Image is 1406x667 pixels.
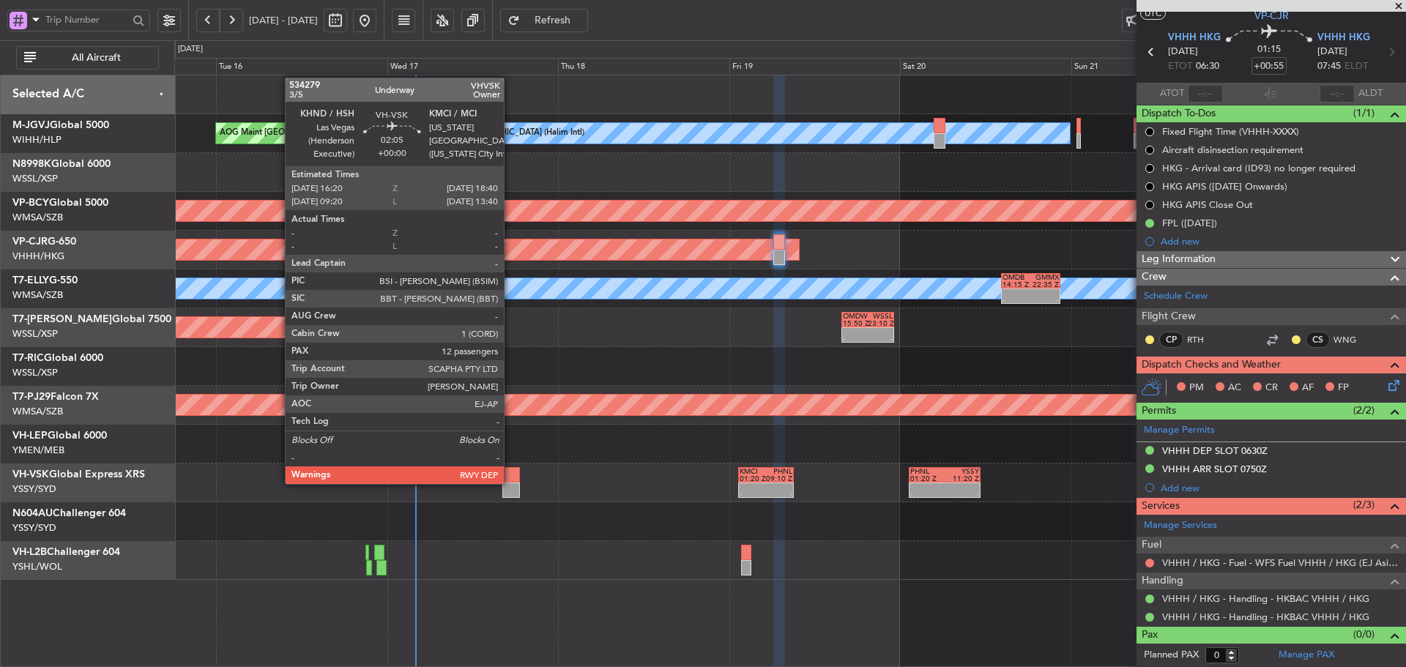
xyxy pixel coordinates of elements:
span: Dispatch To-Dos [1142,105,1216,122]
a: VHHH / HKG - Handling - HKBAC VHHH / HKG [1162,611,1369,623]
div: VHHH DEP SLOT 0630Z [1162,444,1268,457]
div: GMMX [1031,274,1060,281]
div: - [740,491,766,498]
span: 07:45 [1317,59,1341,74]
div: 14:15 Z [1003,281,1031,288]
a: Manage PAX [1279,648,1334,663]
a: YMEN/MEB [12,444,64,457]
span: (2/3) [1353,497,1375,513]
div: Add new [1161,235,1399,247]
div: FPL ([DATE]) [1162,217,1217,229]
span: VP-CJR [12,236,48,247]
span: (2/2) [1353,403,1375,418]
span: VH-VSK [12,469,49,480]
div: 23:10 Z [868,320,893,327]
span: Dispatch Checks and Weather [1142,357,1281,373]
div: [DATE] [178,43,203,56]
a: WIHH/HLP [12,133,62,146]
div: [PERSON_NAME][GEOGRAPHIC_DATA] (Halim Intl) [391,122,584,144]
a: N8998KGlobal 6000 [12,159,111,169]
div: KMCI [740,468,766,475]
span: Refresh [523,15,583,26]
label: Planned PAX [1144,648,1199,663]
div: - [1031,297,1060,304]
span: (1/1) [1353,105,1375,121]
a: WSSL/XSP [12,327,58,340]
a: VH-L2BChallenger 604 [12,547,120,557]
div: - [868,335,893,343]
a: M-JGVJGlobal 5000 [12,120,109,130]
a: Manage Services [1144,518,1217,533]
a: VHHH/HKG [12,250,64,263]
span: [DATE] - [DATE] [249,14,318,27]
span: 06:30 [1196,59,1219,74]
div: PHNL [766,468,792,475]
a: RTH [1187,333,1220,346]
a: YSHL/WOL [12,560,62,573]
div: Aircraft disinsection requirement [1162,144,1303,156]
a: WSSL/XSP [12,172,58,185]
a: WNG [1334,333,1366,346]
div: HKG APIS ([DATE] Onwards) [1162,180,1287,193]
div: OMDW [843,313,868,320]
span: VP-CJR [1254,8,1289,23]
span: Permits [1142,403,1176,420]
input: --:-- [1188,85,1223,103]
span: N604AU [12,508,53,518]
a: WMSA/SZB [12,211,63,224]
div: - [945,491,979,498]
a: VP-BCYGlobal 5000 [12,198,108,208]
div: Sat 20 [900,58,1071,75]
span: 01:15 [1257,42,1281,57]
a: T7-RICGlobal 6000 [12,353,103,363]
span: M-JGVJ [12,120,50,130]
div: - [843,335,868,343]
div: Fixed Flight Time (VHHH-XXXX) [1162,125,1299,138]
span: Crew [1142,269,1167,286]
div: Wed 17 [387,58,559,75]
span: AF [1302,381,1314,395]
span: ETOT [1168,59,1192,74]
a: WMSA/SZB [12,288,63,302]
div: VHHH ARR SLOT 0750Z [1162,463,1267,475]
div: 09:10 Z [766,475,792,482]
div: AOG Maint [GEOGRAPHIC_DATA] (Halim Intl) [220,122,391,144]
div: - [1003,297,1031,304]
a: T7-ELLYG-550 [12,275,78,286]
a: VH-VSKGlobal Express XRS [12,469,145,480]
div: PHNL [910,468,945,475]
button: UTC [1140,7,1166,20]
div: 22:35 Z [1031,281,1060,288]
div: OMDB [1003,274,1031,281]
span: Flight Crew [1142,308,1196,325]
span: ELDT [1344,59,1368,74]
a: Manage Permits [1144,423,1215,438]
span: (0/0) [1353,627,1375,642]
div: CS [1306,332,1330,348]
span: AC [1228,381,1241,395]
div: Add new [1161,482,1399,494]
div: WSSL [868,313,893,320]
div: CP [1159,332,1183,348]
span: VHHH HKG [1317,31,1370,45]
a: N604AUChallenger 604 [12,508,126,518]
a: VHHH / HKG - Fuel - WFS Fuel VHHH / HKG (EJ Asia Only) [1162,556,1399,569]
div: - [766,491,792,498]
div: HKG - Arrival card (ID93) no longer required [1162,162,1355,174]
span: VH-LEP [12,431,48,441]
span: VHHH HKG [1168,31,1221,45]
a: VHHH / HKG - Handling - HKBAC VHHH / HKG [1162,592,1369,605]
div: Thu 18 [558,58,729,75]
span: Pax [1142,627,1158,644]
a: Schedule Crew [1144,289,1208,304]
a: VH-LEPGlobal 6000 [12,431,107,441]
div: HKG APIS Close Out [1162,198,1253,211]
span: VP-BCY [12,198,49,208]
div: 01:20 Z [740,475,766,482]
a: YSSY/SYD [12,521,56,534]
div: Fri 19 [729,58,901,75]
span: Handling [1142,573,1183,589]
span: CR [1265,381,1278,395]
div: 11:20 Z [945,475,979,482]
div: YSSY [945,468,979,475]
